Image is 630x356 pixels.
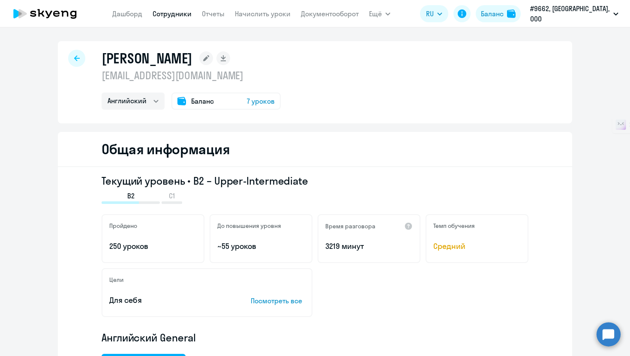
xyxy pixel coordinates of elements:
img: balance [507,9,516,18]
button: #9662, [GEOGRAPHIC_DATA], ООО [526,3,623,24]
a: Начислить уроки [235,9,291,18]
p: [EMAIL_ADDRESS][DOMAIN_NAME] [102,69,281,82]
h5: До повышения уровня [217,222,281,230]
p: ~55 уроков [217,241,305,252]
p: 3219 минут [325,241,413,252]
button: Балансbalance [476,5,521,22]
p: Посмотреть все [251,296,305,306]
h1: [PERSON_NAME] [102,50,192,67]
h5: Время разговора [325,222,375,230]
h5: Пройдено [109,222,137,230]
span: Ещё [369,9,382,19]
h5: Темп обучения [433,222,475,230]
a: Сотрудники [153,9,192,18]
span: Английский General [102,331,196,344]
p: Для себя [109,295,224,306]
span: 7 уроков [247,96,275,106]
h2: Общая информация [102,141,230,158]
h5: Цели [109,276,123,284]
p: 250 уроков [109,241,197,252]
p: #9662, [GEOGRAPHIC_DATA], ООО [530,3,610,24]
div: Баланс [481,9,504,19]
h3: Текущий уровень • B2 – Upper-Intermediate [102,174,528,188]
span: RU [426,9,434,19]
span: Средний [433,241,521,252]
span: C1 [169,191,175,200]
span: Баланс [191,96,214,106]
a: Дашборд [112,9,142,18]
a: Отчеты [202,9,225,18]
button: RU [420,5,448,22]
a: Документооборот [301,9,359,18]
span: B2 [127,191,135,200]
button: Ещё [369,5,390,22]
